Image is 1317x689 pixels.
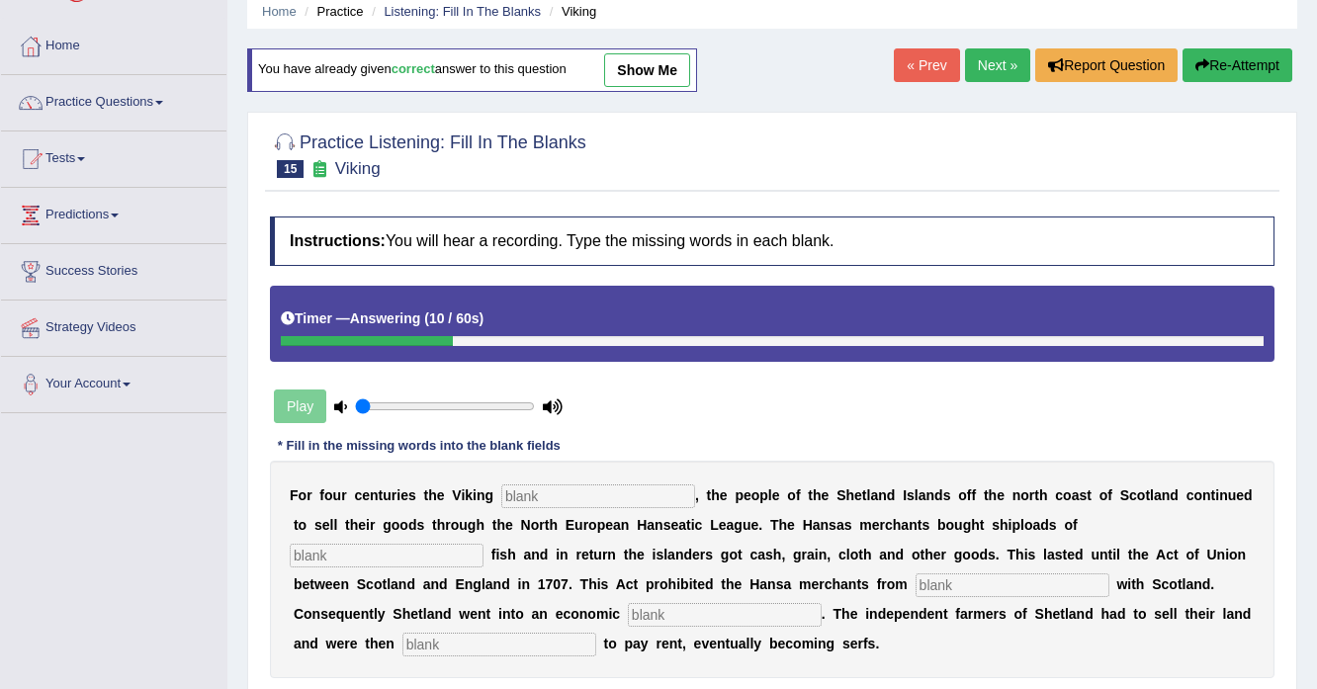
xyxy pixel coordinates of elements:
[452,487,461,503] b: V
[1116,547,1120,562] b: l
[979,547,988,562] b: d
[887,547,896,562] b: n
[1170,487,1179,503] b: d
[247,48,697,92] div: You have already given answer to this question
[428,487,437,503] b: h
[772,487,780,503] b: e
[602,547,607,562] b: r
[545,517,550,533] b: t
[765,547,773,562] b: s
[322,517,330,533] b: e
[290,544,483,567] input: blank
[963,517,972,533] b: g
[613,517,621,533] b: a
[1193,487,1202,503] b: o
[1063,547,1068,562] b: t
[1020,517,1024,533] b: l
[396,487,400,503] b: i
[691,517,695,533] b: i
[924,547,933,562] b: h
[1202,487,1211,503] b: n
[1020,487,1029,503] b: o
[501,484,695,508] input: blank
[477,487,485,503] b: n
[335,159,381,178] small: Viking
[670,517,678,533] b: e
[628,603,822,627] input: blank
[556,547,560,562] b: i
[350,310,421,326] b: Answering
[819,547,828,562] b: n
[1009,517,1012,533] b: i
[1055,547,1063,562] b: s
[813,517,821,533] b: a
[678,517,686,533] b: a
[1075,547,1084,562] b: d
[836,487,845,503] b: S
[695,517,703,533] b: c
[262,4,297,19] a: Home
[604,53,690,87] a: show me
[759,487,768,503] b: p
[838,547,846,562] b: c
[465,487,473,503] b: k
[437,487,445,503] b: e
[984,487,989,503] b: t
[581,547,589,562] b: e
[445,517,450,533] b: r
[1174,547,1179,562] b: t
[711,487,720,503] b: h
[399,517,408,533] b: o
[1047,547,1055,562] b: a
[1049,517,1057,533] b: s
[729,547,738,562] b: o
[943,487,951,503] b: s
[829,517,836,533] b: s
[628,547,637,562] b: h
[954,517,963,533] b: u
[1,75,226,125] a: Practice Questions
[859,517,871,533] b: m
[720,487,728,503] b: e
[813,487,822,503] b: h
[808,487,813,503] b: t
[299,517,307,533] b: o
[683,547,692,562] b: d
[540,547,549,562] b: d
[822,487,830,503] b: e
[996,547,1000,562] b: .
[667,547,675,562] b: a
[1166,547,1174,562] b: c
[1032,517,1040,533] b: a
[803,517,813,533] b: H
[333,487,342,503] b: u
[1011,517,1020,533] b: p
[916,573,1109,597] input: blank
[1150,487,1154,503] b: l
[624,547,629,562] b: t
[379,487,384,503] b: t
[971,487,976,503] b: f
[922,517,929,533] b: s
[308,160,329,179] small: Exam occurring question
[583,517,588,533] b: r
[392,62,435,77] b: correct
[319,487,324,503] b: f
[1034,487,1039,503] b: t
[607,547,616,562] b: n
[1000,517,1009,533] b: h
[539,517,544,533] b: r
[1099,487,1108,503] b: o
[879,547,887,562] b: a
[836,517,844,533] b: a
[1015,547,1024,562] b: h
[971,517,980,533] b: h
[663,547,667,562] b: l
[1156,547,1166,562] b: A
[314,517,322,533] b: s
[507,547,516,562] b: h
[844,517,852,533] b: s
[705,547,713,562] b: s
[656,547,663,562] b: s
[531,517,540,533] b: o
